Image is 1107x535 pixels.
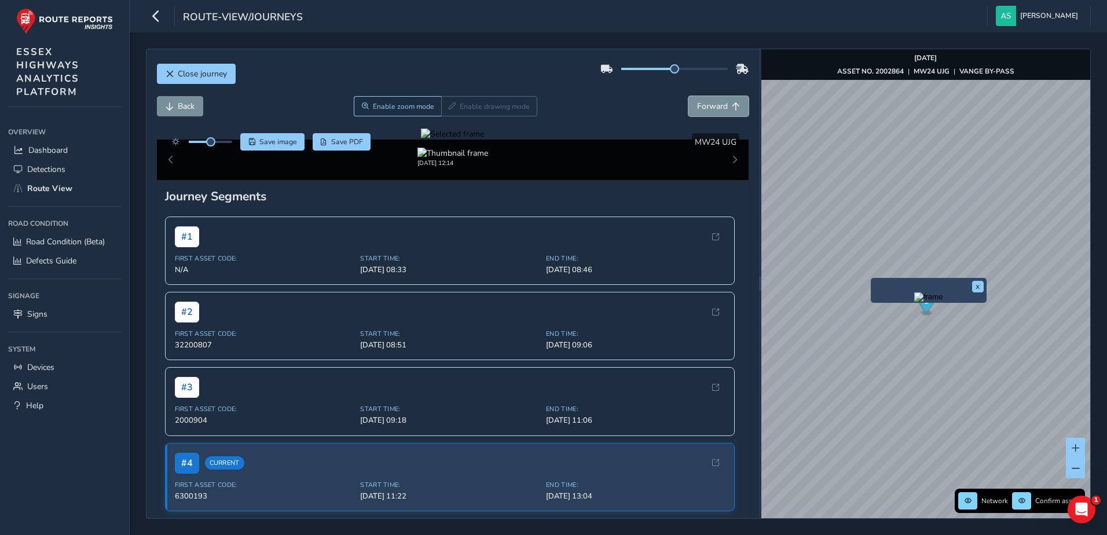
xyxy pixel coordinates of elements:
[697,101,728,112] span: Forward
[16,8,113,34] img: rr logo
[27,381,48,392] span: Users
[918,293,934,317] div: Map marker
[360,329,539,338] span: Start Time:
[8,179,121,198] a: Route View
[27,309,47,320] span: Signs
[8,215,121,232] div: Road Condition
[837,67,904,76] strong: ASSET NO. 2002864
[546,340,725,350] span: [DATE] 09:06
[175,254,354,263] span: First Asset Code:
[417,159,488,167] div: [DATE] 12:14
[546,329,725,338] span: End Time:
[959,67,1014,76] strong: VANGE BY-PASS
[1020,6,1078,26] span: [PERSON_NAME]
[27,164,65,175] span: Detections
[972,281,984,292] button: x
[175,377,199,398] span: # 3
[417,148,488,159] img: Thumbnail frame
[165,188,741,204] div: Journey Segments
[8,251,121,270] a: Defects Guide
[157,64,236,84] button: Close journey
[27,362,54,373] span: Devices
[175,302,199,323] span: # 2
[27,183,72,194] span: Route View
[996,6,1082,26] button: [PERSON_NAME]
[914,67,950,76] strong: MW24 UJG
[8,232,121,251] a: Road Condition (Beta)
[360,481,539,489] span: Start Time:
[546,491,725,501] span: [DATE] 13:04
[175,491,354,501] span: 6300193
[874,292,984,300] button: Preview frame
[313,133,371,151] button: PDF
[546,405,725,413] span: End Time:
[8,377,121,396] a: Users
[914,53,937,63] strong: [DATE]
[8,287,121,305] div: Signage
[175,453,199,474] span: # 4
[546,415,725,426] span: [DATE] 11:06
[360,254,539,263] span: Start Time:
[996,6,1016,26] img: diamond-layout
[157,96,203,116] button: Back
[175,340,354,350] span: 32200807
[373,102,434,111] span: Enable zoom mode
[914,292,943,302] img: frame
[205,456,244,470] span: Current
[1068,496,1095,523] iframe: Intercom live chat
[360,415,539,426] span: [DATE] 09:18
[178,68,227,79] span: Close journey
[175,265,354,275] span: N/A
[695,137,736,148] span: MW24 UJG
[837,67,1014,76] div: | |
[8,305,121,324] a: Signs
[546,265,725,275] span: [DATE] 08:46
[1091,496,1101,505] span: 1
[8,160,121,179] a: Detections
[183,10,303,26] span: route-view/journeys
[175,481,354,489] span: First Asset Code:
[360,405,539,413] span: Start Time:
[16,45,79,98] span: ESSEX HIGHWAYS ANALYTICS PLATFORM
[1035,496,1082,505] span: Confirm assets
[26,255,76,266] span: Defects Guide
[8,396,121,415] a: Help
[360,340,539,350] span: [DATE] 08:51
[26,236,105,247] span: Road Condition (Beta)
[175,415,354,426] span: 2000904
[688,96,749,116] button: Forward
[360,265,539,275] span: [DATE] 08:33
[360,491,539,501] span: [DATE] 11:22
[28,145,68,156] span: Dashboard
[259,137,297,146] span: Save image
[175,329,354,338] span: First Asset Code:
[8,358,121,377] a: Devices
[546,254,725,263] span: End Time:
[8,141,121,160] a: Dashboard
[175,226,199,247] span: # 1
[8,340,121,358] div: System
[331,137,363,146] span: Save PDF
[546,481,725,489] span: End Time:
[175,405,354,413] span: First Asset Code:
[240,133,305,151] button: Save
[8,123,121,141] div: Overview
[981,496,1008,505] span: Network
[26,400,43,411] span: Help
[178,101,195,112] span: Back
[354,96,441,116] button: Zoom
